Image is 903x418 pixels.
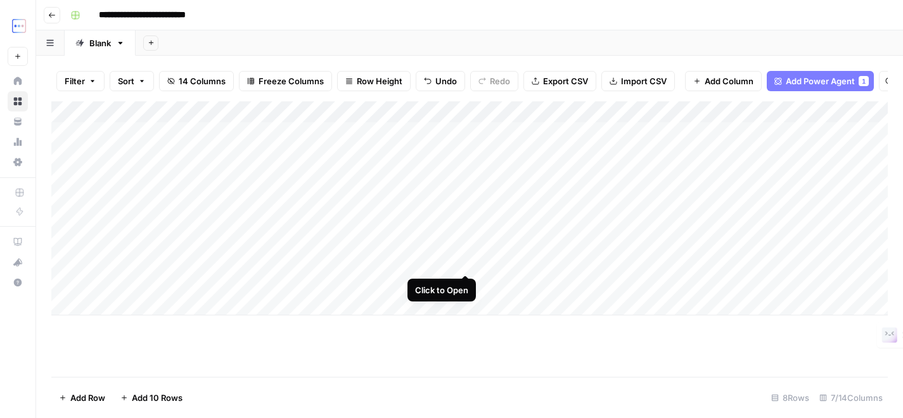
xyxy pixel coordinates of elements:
span: Export CSV [543,75,588,87]
button: Undo [416,71,465,91]
span: Sort [118,75,134,87]
span: 1 [862,76,866,86]
div: What's new? [8,253,27,272]
button: Add Row [51,388,113,408]
span: Row Height [357,75,402,87]
button: Redo [470,71,518,91]
a: Home [8,71,28,91]
button: Filter [56,71,105,91]
a: Browse [8,91,28,111]
div: Blank [89,37,111,49]
button: Import CSV [601,71,675,91]
span: Add Row [70,391,105,404]
span: Add Power Agent [786,75,855,87]
a: AirOps Academy [8,232,28,252]
button: Row Height [337,71,411,91]
button: What's new? [8,252,28,272]
span: Undo [435,75,457,87]
button: Freeze Columns [239,71,332,91]
img: TripleDart Logo [8,15,30,37]
span: Import CSV [621,75,667,87]
a: Blank [65,30,136,56]
div: 1 [859,76,869,86]
button: Export CSV [523,71,596,91]
button: Sort [110,71,154,91]
a: Usage [8,132,28,152]
button: Add Power Agent1 [767,71,874,91]
span: 14 Columns [179,75,226,87]
span: Add 10 Rows [132,391,183,404]
button: Add 10 Rows [113,388,190,408]
div: Click to Open [415,284,468,296]
button: Help + Support [8,272,28,293]
div: 7/14 Columns [814,388,888,408]
span: Add Column [705,75,753,87]
button: Add Column [685,71,762,91]
span: Redo [490,75,510,87]
a: Your Data [8,111,28,132]
a: Settings [8,152,28,172]
div: 8 Rows [766,388,814,408]
button: 14 Columns [159,71,234,91]
span: Filter [65,75,85,87]
span: Freeze Columns [259,75,324,87]
button: Workspace: TripleDart [8,10,28,42]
